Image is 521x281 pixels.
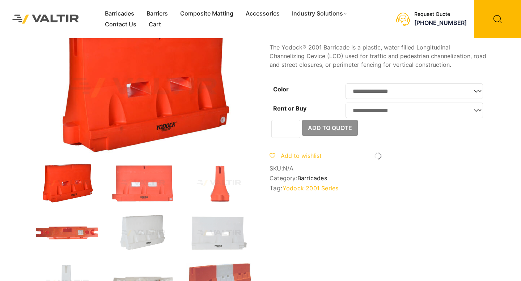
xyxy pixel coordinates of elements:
[414,20,467,27] a: [PHONE_NUMBER]
[270,175,487,182] span: Category:
[270,185,487,192] span: Tag:
[286,8,354,19] a: Industry Solutions
[110,213,175,252] img: 2001_Nat_3Q-1.jpg
[270,43,487,69] p: The Yodock® 2001 Barricade is a plastic, water filled Longitudinal Channelizing Device (LCD) used...
[302,120,358,136] button: Add to Quote
[99,8,140,19] a: Barricades
[143,19,167,30] a: Cart
[174,8,240,19] a: Composite Matting
[110,164,175,203] img: 2001_Org_Front.jpg
[240,8,286,19] a: Accessories
[271,120,300,138] input: Product quantity
[283,185,339,192] a: Yodock 2001 Series
[273,105,306,112] label: Rent or Buy
[34,164,99,203] img: 2001_Org_3Q-1.jpg
[283,165,294,172] span: N/A
[297,174,327,182] a: Barricades
[186,164,251,203] img: 2001_Org_Side.jpg
[186,213,251,252] img: 2001_Nat_Front.jpg
[414,12,467,18] div: Request Quote
[5,8,86,30] img: Valtir Rentals
[273,86,289,93] label: Color
[270,165,487,172] span: SKU:
[34,213,99,252] img: 2001_Org_Top.jpg
[99,19,143,30] a: Contact Us
[140,8,174,19] a: Barriers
